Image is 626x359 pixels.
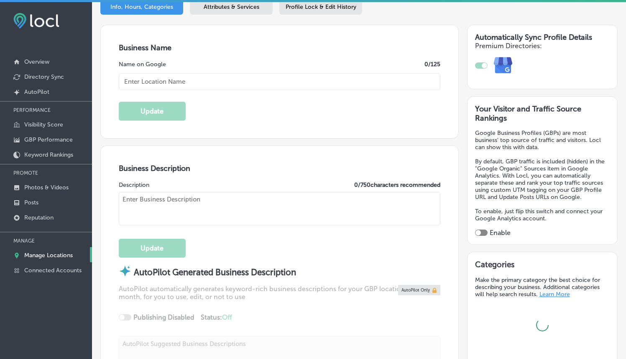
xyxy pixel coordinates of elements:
p: Make the primary category the best choice for describing your business. Additional categories wil... [475,276,610,298]
span: Profile Lock & Edit History [286,3,356,10]
p: Google Business Profiles (GBPs) are most business' top source of traffic and visitors. Locl can s... [475,129,610,151]
p: Overview [24,58,49,65]
img: fda3e92497d09a02dc62c9cd864e3231.png [13,13,59,28]
h3: Business Name [119,43,440,52]
p: Reputation [24,214,54,221]
p: Directory Sync [24,73,64,80]
a: Learn More [539,291,570,298]
p: GBP Performance [24,136,73,143]
label: 0 / 750 characters recommended [354,181,440,189]
img: autopilot-icon [119,265,131,277]
h3: Automatically Sync Profile Details [475,33,610,42]
span: Attributes & Services [204,3,259,10]
h3: Your Visitor and Traffic Source Rankings [475,104,610,123]
label: Name on Google [119,61,166,68]
p: To enable, just flip this switch and connect your Google Analytics account. [475,208,610,222]
p: Visibility Score [24,121,63,128]
img: e7ababfa220611ac49bdb491a11684a6.png [488,50,519,81]
h3: Business Description [119,164,440,173]
input: Enter Location Name [119,73,440,90]
h3: Categories [475,260,610,272]
label: 0 /125 [424,61,440,68]
p: Posts [24,199,38,206]
button: Update [119,102,186,121]
p: Connected Accounts [24,267,82,274]
p: AutoPilot [24,88,49,96]
p: Keyword Rankings [24,151,73,158]
p: By default, GBP traffic is included (hidden) in the "Google Organic" Sources item in Google Analy... [475,158,610,201]
label: Description [119,181,149,189]
h4: Premium Directories: [475,42,610,50]
label: Enable [490,229,511,237]
strong: AutoPilot Generated Business Description [134,267,296,277]
span: Info, Hours, Categories [110,3,173,10]
button: Update [119,239,186,258]
p: Photos & Videos [24,184,69,191]
p: Manage Locations [24,252,73,259]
